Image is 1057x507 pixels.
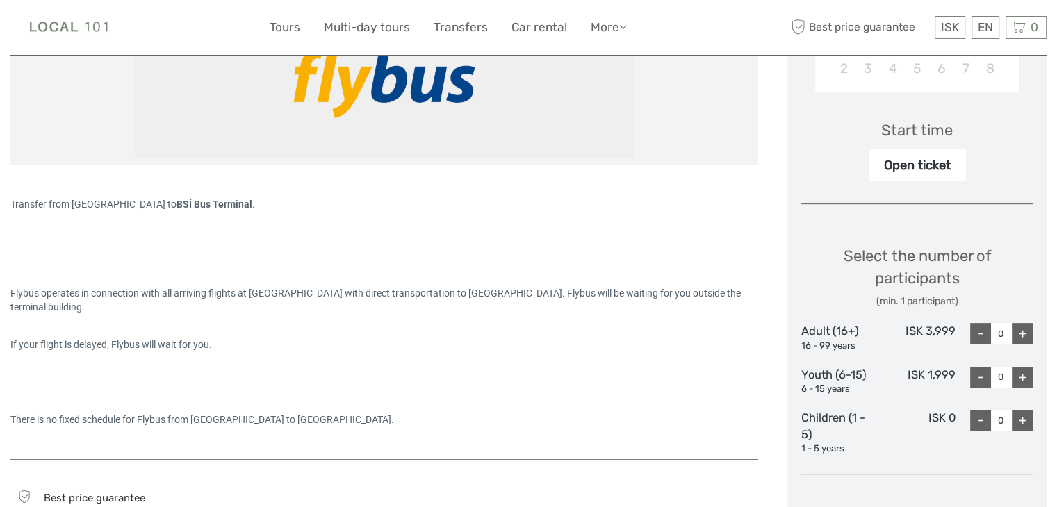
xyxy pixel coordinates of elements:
a: Car rental [511,17,567,38]
a: Tours [270,17,300,38]
div: EN [972,16,999,39]
div: Adult (16+) [801,323,878,352]
a: Transfers [434,17,488,38]
button: Open LiveChat chat widget [160,22,177,38]
div: Choose Saturday, November 8th, 2025 [978,57,1003,80]
span: Transfer from [GEOGRAPHIC_DATA] to [10,199,177,210]
span: BSÍ Bus Terminal [177,199,252,210]
div: Choose Tuesday, November 4th, 2025 [880,57,905,80]
a: More [591,17,627,38]
div: ISK 1,999 [878,367,956,396]
span: There is no fixed schedule for Flybus from [GEOGRAPHIC_DATA] to [GEOGRAPHIC_DATA]. [10,414,394,425]
div: Open ticket [869,149,966,181]
span: 0 [1029,20,1040,34]
a: Multi-day tours [324,17,410,38]
div: (min. 1 participant) [801,294,1033,308]
span: Best price guarantee [787,16,931,39]
div: Start time [881,119,953,141]
div: ISK 3,999 [878,323,956,352]
div: Choose Monday, November 3rd, 2025 [856,57,880,80]
div: Choose Sunday, November 2nd, 2025 [831,57,855,80]
div: - [970,323,991,344]
div: - [970,367,991,388]
div: Children (1 - 5) [801,410,878,456]
div: + [1012,323,1033,344]
div: Select the number of participants [801,245,1033,308]
div: Youth (6-15) [801,367,878,396]
div: + [1012,410,1033,431]
div: 16 - 99 years [801,340,878,353]
div: Choose Thursday, November 6th, 2025 [929,57,953,80]
p: We're away right now. Please check back later! [19,24,157,35]
div: Choose Wednesday, November 5th, 2025 [905,57,929,80]
div: - [970,410,991,431]
span: If your flight is delayed, Flybus will wait for you. [10,339,212,350]
div: ISK 0 [878,410,956,456]
div: + [1012,367,1033,388]
span: Flybus operates in connection with all arriving flights at [GEOGRAPHIC_DATA] with direct transpor... [10,288,743,313]
div: 6 - 15 years [801,383,878,396]
span: ISK [941,20,959,34]
span: Best price guarantee [44,492,145,504]
img: Local 101 [10,10,129,44]
div: Choose Friday, November 7th, 2025 [953,57,978,80]
div: 1 - 5 years [801,442,878,456]
span: . [252,199,255,210]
